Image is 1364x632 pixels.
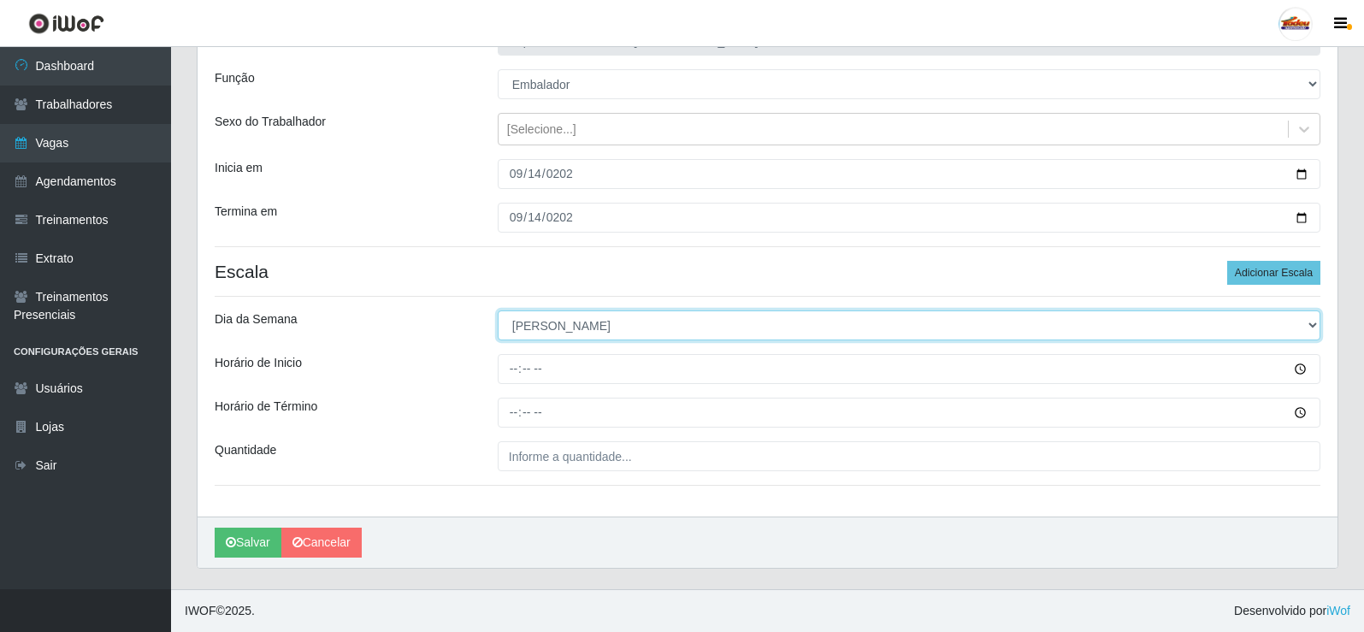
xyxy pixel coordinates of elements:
[498,398,1320,428] input: 00:00
[215,69,255,87] label: Função
[185,604,216,617] span: IWOF
[1234,602,1350,620] span: Desenvolvido por
[28,13,104,34] img: CoreUI Logo
[215,528,281,558] button: Salvar
[215,159,263,177] label: Inicia em
[498,159,1320,189] input: 00/00/0000
[1326,604,1350,617] a: iWof
[498,203,1320,233] input: 00/00/0000
[498,441,1320,471] input: Informe a quantidade...
[281,528,362,558] a: Cancelar
[215,203,277,221] label: Termina em
[215,310,298,328] label: Dia da Semana
[498,354,1320,384] input: 00:00
[215,441,276,459] label: Quantidade
[215,354,302,372] label: Horário de Inicio
[215,398,317,416] label: Horário de Término
[1227,261,1320,285] button: Adicionar Escala
[185,602,255,620] span: © 2025 .
[215,113,326,131] label: Sexo do Trabalhador
[507,121,576,139] div: [Selecione...]
[215,261,1320,282] h4: Escala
